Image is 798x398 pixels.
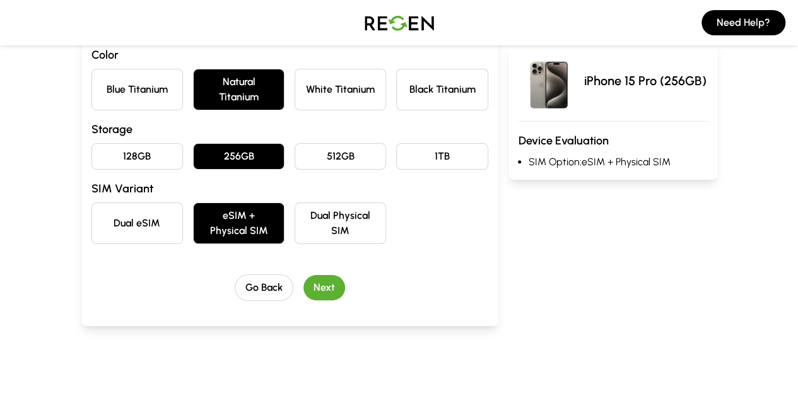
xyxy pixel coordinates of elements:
button: Need Help? [701,10,785,35]
button: eSIM + Physical SIM [193,202,285,244]
button: Dual Physical SIM [295,202,386,244]
h3: SIM Variant [91,180,488,197]
h3: Storage [91,120,488,138]
button: 128GB [91,143,183,170]
h3: Device Evaluation [519,132,707,149]
button: Natural Titanium [193,69,285,110]
h3: Color [91,46,488,64]
p: iPhone 15 Pro (256GB) [584,72,707,90]
button: Next [303,275,345,300]
button: Go Back [235,274,293,301]
button: 512GB [295,143,386,170]
button: 256GB [193,143,285,170]
button: Black Titanium [396,69,488,110]
img: Logo [355,5,443,40]
li: SIM Option: eSIM + Physical SIM [529,155,707,170]
button: Dual eSIM [91,202,183,244]
button: Blue Titanium [91,69,183,110]
img: iPhone 15 Pro [519,50,579,111]
button: 1TB [396,143,488,170]
button: White Titanium [295,69,386,110]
